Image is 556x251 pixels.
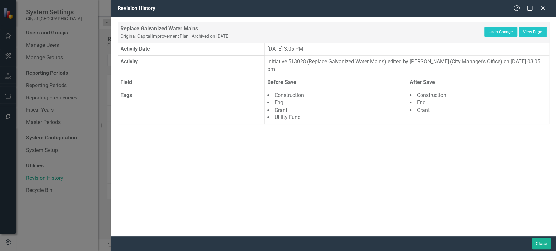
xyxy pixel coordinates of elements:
button: Undo Change [484,27,517,37]
li: Utility Fund [267,114,404,121]
button: Close [532,238,551,249]
li: Eng [267,99,404,107]
th: Tags [118,89,264,124]
a: View Page [519,27,547,37]
small: Original: Capital Improvement Plan - Archived on [DATE] [121,33,229,39]
th: Activity Date [118,43,264,56]
td: [DATE] 3:05 PM [264,43,549,56]
li: Grant [267,107,404,114]
li: Grant [410,107,547,114]
td: Initiative 513028 (Replace Galvanized Water Mains) edited by [PERSON_NAME] (City Manager's Office... [264,56,549,76]
span: Revision History [118,5,155,11]
li: Construction [410,92,547,99]
th: Before Save [264,76,407,89]
th: After Save [407,76,549,89]
div: Replace Galvanized Water Mains [121,25,484,40]
th: Activity [118,56,264,76]
th: Field [118,76,264,89]
li: Construction [267,92,404,99]
li: Eng [410,99,547,107]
